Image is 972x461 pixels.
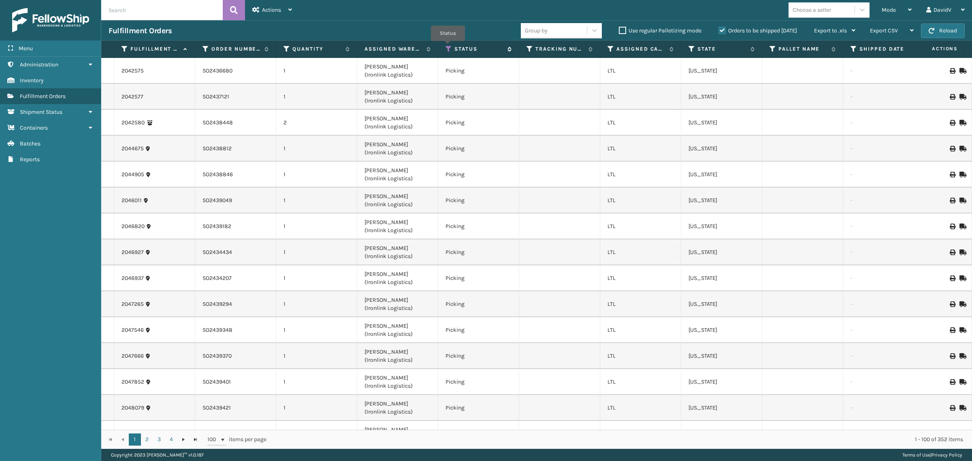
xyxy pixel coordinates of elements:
a: 2046820 [122,222,145,230]
label: Quantity [292,45,341,53]
i: Mark as Shipped [959,353,964,359]
span: Shipment Status [20,109,62,115]
span: Go to the next page [180,436,187,443]
td: SO2439294 [195,291,276,317]
td: [PERSON_NAME] (Ironlink Logistics) [357,136,438,162]
a: 2042580 [122,119,145,127]
td: SO2436680 [195,58,276,84]
td: [US_STATE] [681,239,762,265]
td: [PERSON_NAME] (Ironlink Logistics) [357,239,438,265]
i: Print BOL [950,327,955,333]
span: Administration [20,61,58,68]
i: Print BOL [950,275,955,281]
a: 2047546 [122,326,144,334]
i: Mark as Shipped [959,301,964,307]
a: 2042577 [122,93,143,101]
span: Reports [20,156,40,163]
td: - [843,343,924,369]
td: [PERSON_NAME] (Ironlink Logistics) [357,369,438,395]
td: 1 [276,162,357,188]
td: - [843,213,924,239]
span: items per page [207,433,266,446]
h3: Fulfillment Orders [109,26,172,36]
span: Actions [262,6,281,13]
i: Print BOL [950,353,955,359]
td: [US_STATE] [681,110,762,136]
td: LTL [600,58,681,84]
a: 2046937 [122,274,144,282]
td: SO2439421 [195,395,276,421]
label: Status [454,45,503,53]
label: Shipped Date [859,45,908,53]
td: Picking [438,395,519,421]
td: - [843,291,924,317]
td: - [843,58,924,84]
label: Assigned Carrier Service [616,45,665,53]
a: 2044905 [122,171,144,179]
td: SO2439456 [195,421,276,447]
td: Picking [438,369,519,395]
td: [PERSON_NAME] (Ironlink Logistics) [357,291,438,317]
td: LTL [600,265,681,291]
a: Terms of Use [902,452,930,458]
td: 1 [276,343,357,369]
div: | [902,449,962,461]
td: Picking [438,343,519,369]
td: LTL [600,343,681,369]
td: [US_STATE] [681,291,762,317]
td: - [843,188,924,213]
i: Mark as Shipped [959,327,964,333]
td: SO2434207 [195,265,276,291]
a: 3 [153,433,165,446]
i: Mark as Shipped [959,146,964,152]
td: [US_STATE] [681,58,762,84]
td: 1 [276,188,357,213]
label: Assigned Warehouse [364,45,422,53]
td: - [843,239,924,265]
td: 1 [276,369,357,395]
td: [PERSON_NAME] (Ironlink Logistics) [357,162,438,188]
a: 4 [165,433,177,446]
i: Print BOL [950,120,955,126]
i: Mark as Shipped [959,250,964,255]
span: Menu [19,45,33,52]
td: [PERSON_NAME] (Ironlink Logistics) [357,110,438,136]
td: LTL [600,213,681,239]
td: - [843,317,924,343]
td: 1 [276,317,357,343]
td: [PERSON_NAME] (Ironlink Logistics) [357,213,438,239]
span: Fulfillment Orders [20,93,66,100]
label: Order Number [211,45,260,53]
td: SO2437121 [195,84,276,110]
img: logo [12,8,89,32]
span: 100 [207,435,220,444]
label: Use regular Palletizing mode [619,27,701,34]
td: SO2438846 [195,162,276,188]
td: LTL [600,291,681,317]
td: Picking [438,136,519,162]
td: [US_STATE] [681,213,762,239]
a: 2046011 [122,196,142,205]
a: Go to the next page [177,433,190,446]
td: LTL [600,188,681,213]
i: Print BOL [950,198,955,203]
td: Assigned [438,421,519,447]
td: Picking [438,239,519,265]
td: Picking [438,58,519,84]
td: LTL [600,84,681,110]
td: 1 [276,291,357,317]
span: Actions [906,42,963,55]
i: Mark as Shipped [959,405,964,411]
i: Mark as Shipped [959,224,964,229]
span: Batches [20,140,40,147]
td: [PERSON_NAME] (Ironlink Logistics) [357,188,438,213]
a: 1 [129,433,141,446]
td: Picking [438,265,519,291]
td: - [843,162,924,188]
i: Mark as Shipped [959,172,964,177]
td: SO2439348 [195,317,276,343]
td: 1 [276,265,357,291]
td: Picking [438,110,519,136]
td: [PERSON_NAME] (Ironlink Logistics) [357,84,438,110]
i: Print BOL [950,172,955,177]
